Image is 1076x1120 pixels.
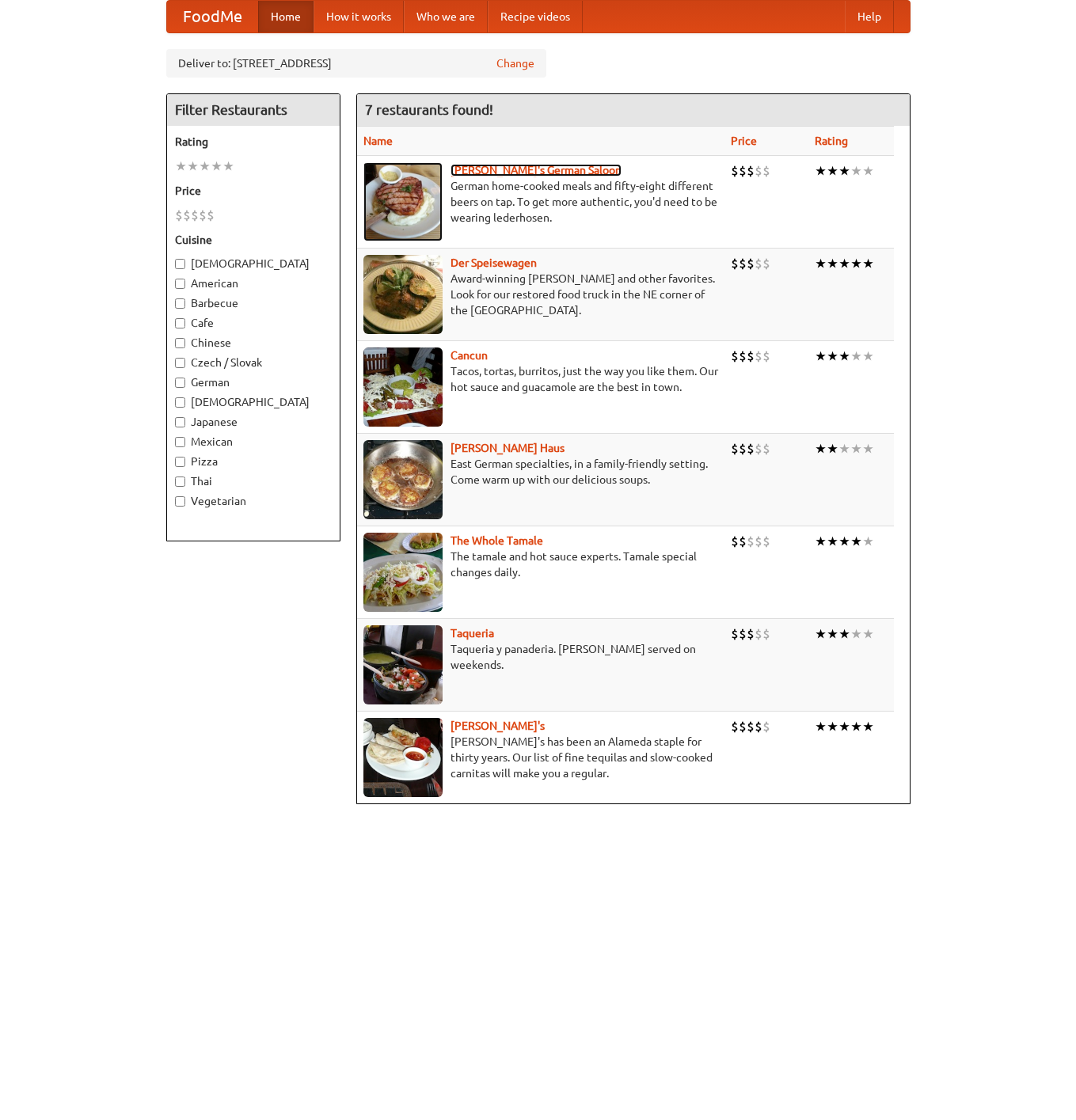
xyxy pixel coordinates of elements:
[175,298,185,309] input: Barbecue
[755,347,762,365] li: $
[762,347,770,365] li: $
[862,347,874,365] li: ★
[838,533,850,550] li: ★
[363,347,443,427] img: cancun.jpg
[862,255,874,272] li: ★
[762,718,770,735] li: $
[363,533,443,612] img: wholetamale.jpg
[731,135,757,147] a: Price
[838,347,850,365] li: ★
[731,255,739,272] li: $
[175,335,332,351] label: Chinese
[755,162,762,180] li: $
[451,349,488,362] a: Cancun
[815,347,827,365] li: ★
[845,1,894,32] a: Help
[175,338,185,348] input: Chinese
[175,275,332,291] label: American
[838,718,850,735] li: ★
[747,162,755,180] li: $
[175,355,332,370] label: Czech / Slovak
[747,625,755,643] li: $
[187,158,199,175] li: ★
[838,255,850,272] li: ★
[175,417,185,427] input: Japanese
[451,256,537,269] a: Der Speisewagen
[167,1,258,32] a: FoodMe
[363,625,443,704] img: taqueria.jpg
[175,318,185,328] input: Cafe
[363,135,393,147] a: Name
[731,347,739,365] li: $
[404,1,488,32] a: Who we are
[731,162,739,180] li: $
[827,255,838,272] li: ★
[838,625,850,643] li: ★
[175,457,185,467] input: Pizza
[175,397,185,408] input: [DEMOGRAPHIC_DATA]
[762,440,770,457] li: $
[363,734,718,781] p: [PERSON_NAME]'s has been an Alameda staple for thirty years. Our list of fine tequilas and slow-c...
[175,496,185,507] input: Vegetarian
[199,207,207,224] li: $
[762,533,770,550] li: $
[166,49,546,78] div: Deliver to: [STREET_ADDRESS]
[451,164,622,177] a: [PERSON_NAME]'s German Saloon
[739,440,747,457] li: $
[211,158,222,175] li: ★
[747,440,755,457] li: $
[862,625,874,643] li: ★
[175,158,187,175] li: ★
[827,440,838,457] li: ★
[175,256,332,271] label: [DEMOGRAPHIC_DATA]
[363,363,718,395] p: Tacos, tortas, burritos, just the way you like them. Our hot sauce and guacamole are the best in ...
[815,162,827,180] li: ★
[747,255,755,272] li: $
[815,718,827,735] li: ★
[258,1,314,32] a: Home
[222,158,234,175] li: ★
[827,625,838,643] li: ★
[755,440,762,457] li: $
[175,295,332,311] label: Barbecue
[755,625,762,643] li: $
[862,162,874,180] li: ★
[747,347,755,365] li: $
[838,162,850,180] li: ★
[175,315,332,331] label: Cafe
[739,533,747,550] li: $
[488,1,583,32] a: Recipe videos
[451,627,494,640] b: Taqueria
[762,162,770,180] li: $
[755,533,762,550] li: $
[850,162,862,180] li: ★
[827,533,838,550] li: ★
[762,255,770,272] li: $
[199,158,211,175] li: ★
[739,255,747,272] li: $
[363,641,718,673] p: Taqueria y panaderia. [PERSON_NAME] served on weekends.
[363,162,443,241] img: esthers.jpg
[739,347,747,365] li: $
[363,549,718,580] p: The tamale and hot sauce experts. Tamale special changes daily.
[175,394,332,410] label: [DEMOGRAPHIC_DATA]
[762,625,770,643] li: $
[815,533,827,550] li: ★
[731,625,739,643] li: $
[850,347,862,365] li: ★
[850,718,862,735] li: ★
[451,719,545,732] a: [PERSON_NAME]'s
[363,718,443,797] img: pedros.jpg
[363,178,718,226] p: German home-cooked meals and fifty-eight different beers on tap. To get more authentic, you'd nee...
[496,55,534,71] a: Change
[838,440,850,457] li: ★
[850,625,862,643] li: ★
[175,434,332,450] label: Mexican
[827,162,838,180] li: ★
[363,456,718,488] p: East German specialties, in a family-friendly setting. Come warm up with our delicious soups.
[175,279,185,289] input: American
[739,625,747,643] li: $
